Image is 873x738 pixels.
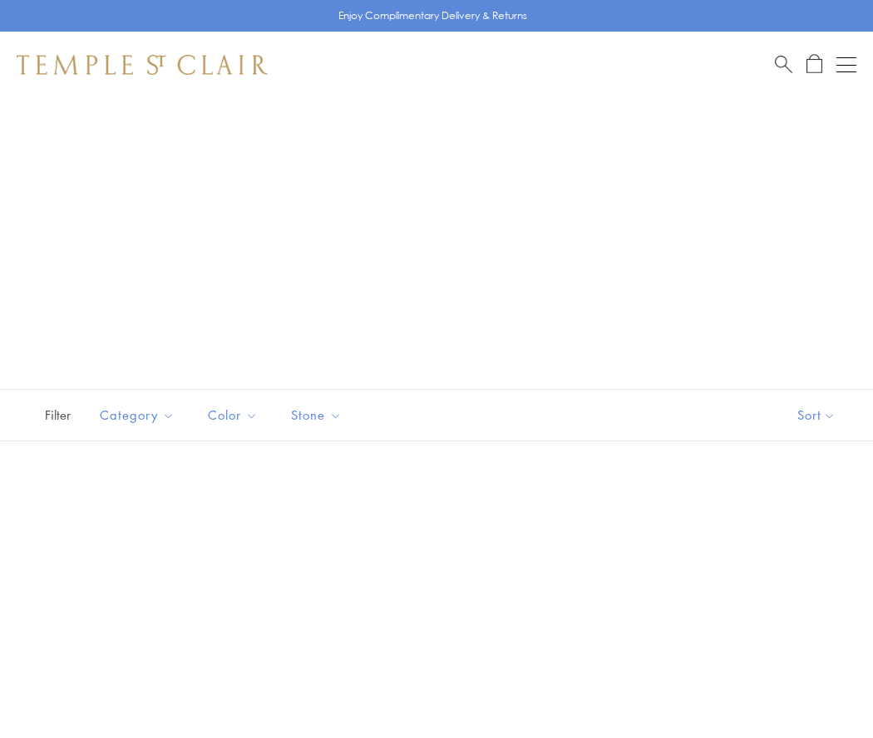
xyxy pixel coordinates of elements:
[91,405,187,426] span: Category
[338,7,527,24] p: Enjoy Complimentary Delivery & Returns
[806,54,822,75] a: Open Shopping Bag
[760,390,873,440] button: Show sort by
[195,396,270,434] button: Color
[775,54,792,75] a: Search
[17,55,268,75] img: Temple St. Clair
[279,396,354,434] button: Stone
[283,405,354,426] span: Stone
[87,396,187,434] button: Category
[836,55,856,75] button: Open navigation
[200,405,270,426] span: Color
